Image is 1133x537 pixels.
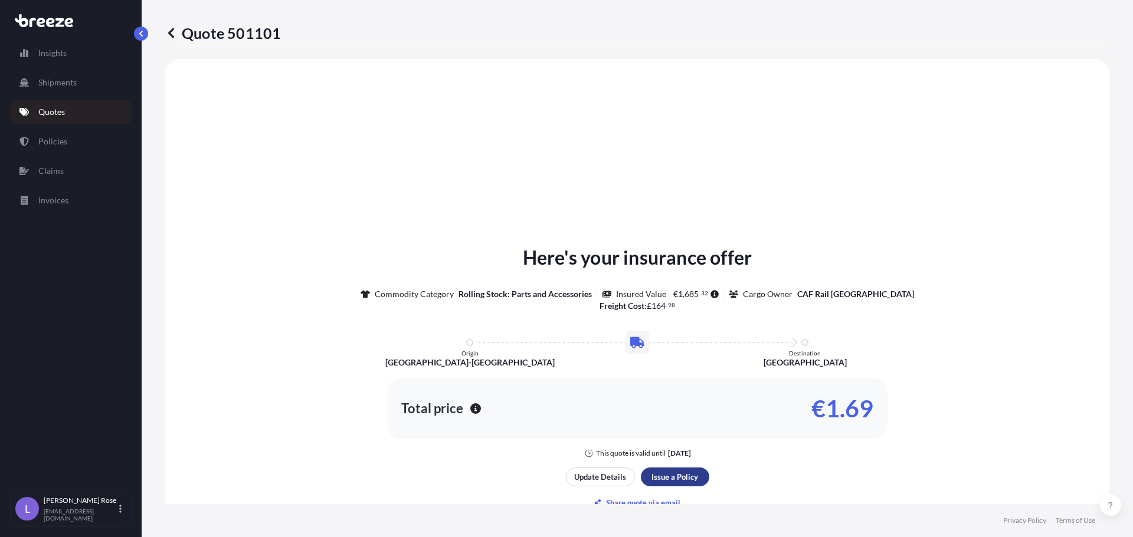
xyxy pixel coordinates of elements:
span: 164 [651,302,666,310]
p: Policies [38,136,67,147]
span: £ [647,302,651,310]
a: Privacy Policy [1003,516,1046,525]
p: : [600,300,675,312]
span: 1 [678,290,683,298]
span: € [673,290,678,298]
span: 32 [701,291,708,295]
p: [GEOGRAPHIC_DATA]-[GEOGRAPHIC_DATA] [385,357,555,368]
p: Shipments [38,77,77,88]
p: Quote 501101 [165,24,281,42]
p: Invoices [38,195,68,206]
p: [EMAIL_ADDRESS][DOMAIN_NAME] [44,508,117,522]
p: Update Details [574,471,626,483]
a: Claims [10,159,132,183]
p: [GEOGRAPHIC_DATA] [764,357,847,368]
p: Quotes [38,106,65,118]
p: Issue a Policy [651,471,698,483]
p: Total price [401,403,463,414]
span: , [683,290,685,298]
p: Destination [789,350,821,357]
span: . [666,303,667,307]
p: [DATE] [668,449,691,458]
span: 98 [668,303,675,307]
a: Insights [10,41,132,65]
span: L [25,503,30,515]
span: . [699,291,700,295]
p: Commodity Category [375,288,454,300]
a: Shipments [10,71,132,94]
p: CAF Rail [GEOGRAPHIC_DATA] [797,288,914,300]
button: Update Details [566,467,635,486]
p: Claims [38,165,64,177]
b: Freight Cost [600,301,644,311]
p: Cargo Owner [743,288,793,300]
p: Insured Value [616,288,666,300]
p: This quote is valid until [596,449,666,458]
button: Share quote via email [566,493,709,512]
a: Quotes [10,100,132,124]
a: Policies [10,130,132,153]
a: Terms of Use [1056,516,1095,525]
p: Here's your insurance offer [523,243,752,272]
p: Share quote via email [606,497,680,509]
p: [PERSON_NAME] Rose [44,496,117,505]
button: Issue a Policy [641,467,709,486]
p: Rolling Stock: Parts and Accessories [459,288,592,300]
a: Invoices [10,189,132,212]
span: 685 [685,290,699,298]
p: €1.69 [811,399,873,418]
p: Origin [461,350,479,357]
p: Insights [38,47,67,59]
